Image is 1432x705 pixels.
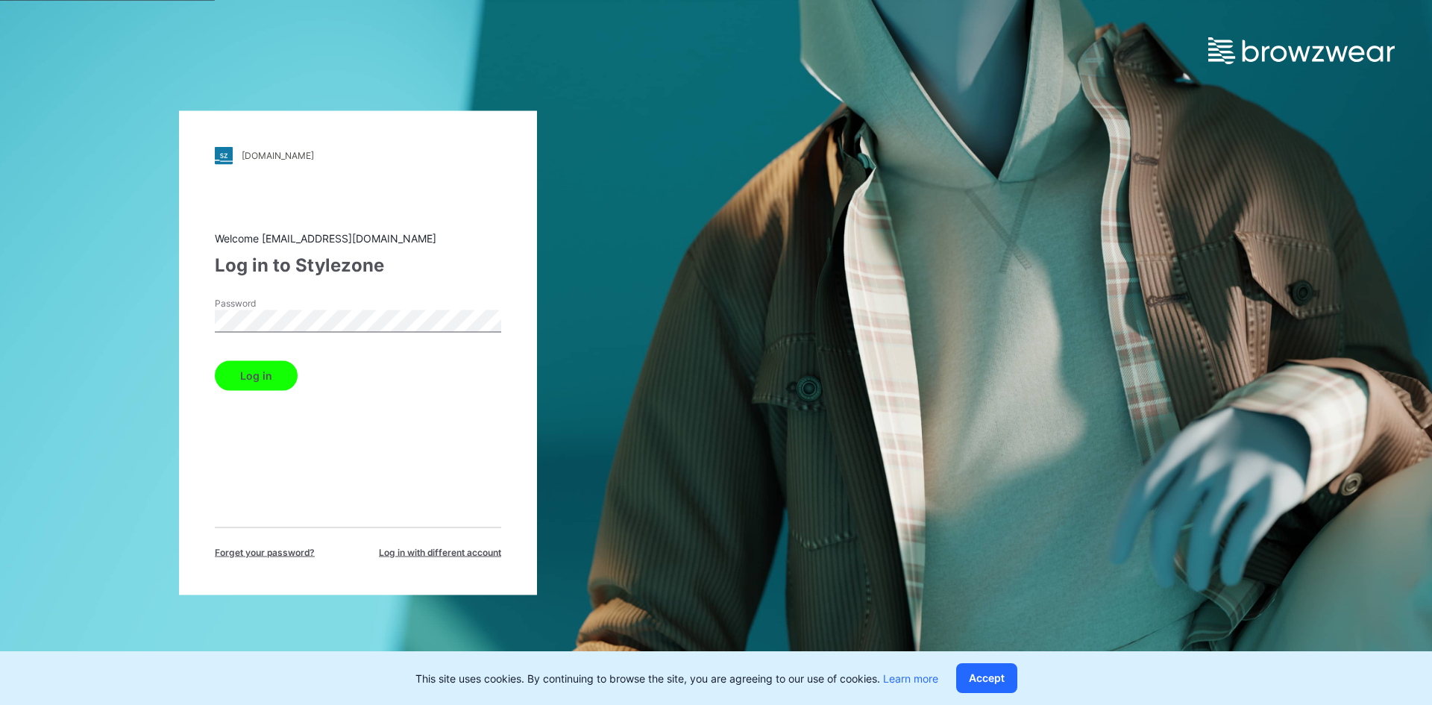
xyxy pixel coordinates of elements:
[883,672,938,685] a: Learn more
[215,230,501,245] div: Welcome [EMAIL_ADDRESS][DOMAIN_NAME]
[215,146,501,164] a: [DOMAIN_NAME]
[215,296,319,310] label: Password
[379,545,501,559] span: Log in with different account
[215,146,233,164] img: stylezone-logo.562084cfcfab977791bfbf7441f1a819.svg
[242,150,314,161] div: [DOMAIN_NAME]
[1208,37,1395,64] img: browzwear-logo.e42bd6dac1945053ebaf764b6aa21510.svg
[956,663,1017,693] button: Accept
[215,545,315,559] span: Forget your password?
[415,671,938,686] p: This site uses cookies. By continuing to browse the site, you are agreeing to our use of cookies.
[215,360,298,390] button: Log in
[215,251,501,278] div: Log in to Stylezone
